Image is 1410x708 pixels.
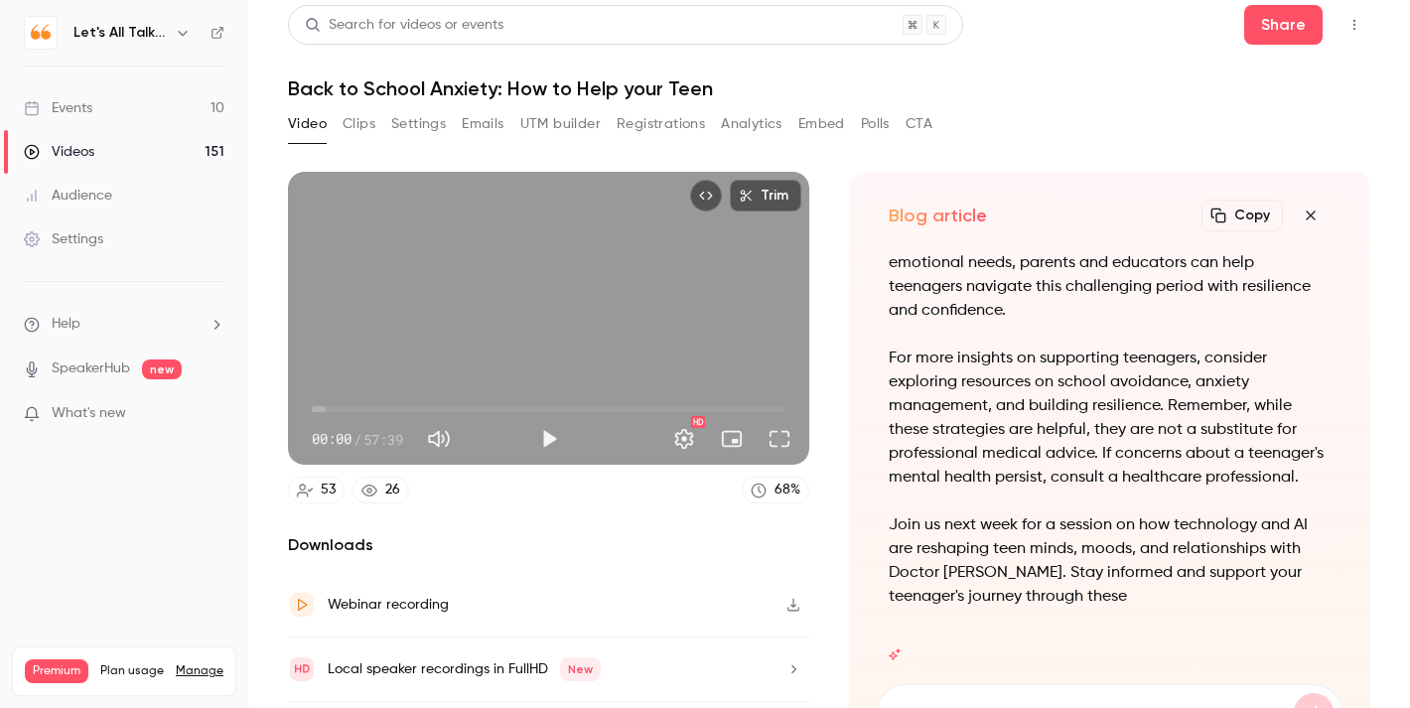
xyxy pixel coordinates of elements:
[664,419,704,459] button: Settings
[176,663,223,679] a: Manage
[730,180,801,212] button: Trim
[142,359,182,379] span: new
[363,429,403,450] span: 57:39
[529,419,569,459] button: Play
[462,108,503,140] button: Emails
[352,477,409,503] a: 26
[24,314,224,335] li: help-dropdown-opener
[721,108,782,140] button: Analytics
[24,98,92,118] div: Events
[861,108,890,140] button: Polls
[24,186,112,206] div: Audience
[560,657,601,681] span: New
[906,108,932,140] button: CTA
[775,480,800,500] div: 68 %
[742,477,809,503] a: 68%
[288,477,345,503] a: 53
[24,229,103,249] div: Settings
[889,513,1331,609] p: Join us next week for a session on how technology and AI are reshaping teen minds, moods, and rel...
[328,657,601,681] div: Local speaker recordings in FullHD
[25,659,88,683] span: Premium
[25,17,57,49] img: Let's All Talk Mental Health
[73,23,167,43] h6: Let's All Talk Mental Health
[305,15,503,36] div: Search for videos or events
[391,108,446,140] button: Settings
[201,405,224,423] iframe: Noticeable Trigger
[385,480,400,500] div: 26
[52,358,130,379] a: SpeakerHub
[1339,9,1370,41] button: Top Bar Actions
[712,419,752,459] button: Turn on miniplayer
[312,429,352,450] span: 00:00
[24,142,94,162] div: Videos
[617,108,705,140] button: Registrations
[1244,5,1323,45] button: Share
[353,429,361,450] span: /
[52,314,80,335] span: Help
[288,533,809,557] h2: Downloads
[343,108,375,140] button: Clips
[312,429,403,450] div: 00:00
[288,108,327,140] button: Video
[419,419,459,459] button: Mute
[889,204,987,227] h2: Blog article
[889,347,1331,490] p: For more insights on supporting teenagers, consider exploring resources on school avoidance, anxi...
[288,76,1370,100] h1: Back to School Anxiety: How to Help your Teen
[1201,200,1283,231] button: Copy
[100,663,164,679] span: Plan usage
[328,593,449,617] div: Webinar recording
[691,416,705,428] div: HD
[798,108,845,140] button: Embed
[520,108,601,140] button: UTM builder
[760,419,799,459] button: Full screen
[321,480,336,500] div: 53
[52,403,126,424] span: What's new
[690,180,722,212] button: Embed video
